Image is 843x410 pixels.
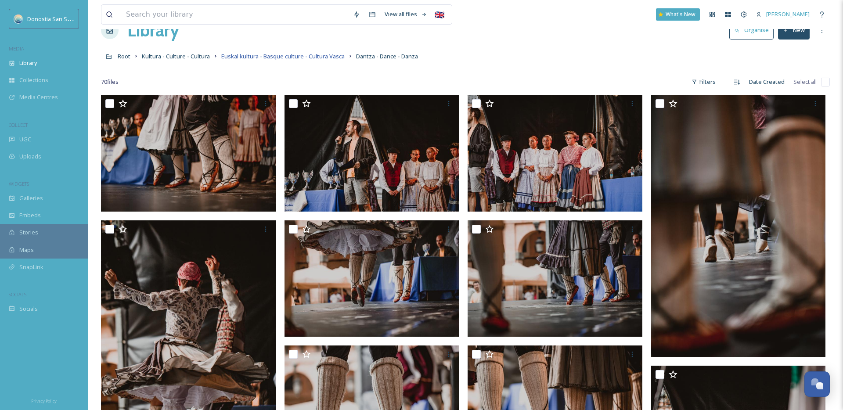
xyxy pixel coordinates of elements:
[14,14,23,23] img: images.jpeg
[9,122,28,128] span: COLLECT
[101,78,119,86] span: 70 file s
[19,263,43,271] span: SnapLink
[9,45,24,52] span: MEDIA
[142,52,210,60] span: Kultura - Culture - Cultura
[380,6,432,23] a: View all files
[101,95,276,212] img: BAILE AL SUELTO-56.jpg
[19,228,38,237] span: Stories
[729,21,778,39] a: Organise
[752,6,814,23] a: [PERSON_NAME]
[19,246,34,254] span: Maps
[432,7,447,22] div: 🇬🇧
[127,17,179,43] a: Library
[687,73,720,90] div: Filters
[285,220,459,337] img: BAILE AL SUELTO-50.jpg
[31,398,57,404] span: Privacy Policy
[9,180,29,187] span: WIDGETS
[221,52,345,60] span: Euskal kultura - Basque culture - Cultura Vasca
[19,59,37,67] span: Library
[356,51,418,61] a: Dantza - Dance - Danza
[27,14,116,23] span: Donostia San Sebastián Turismoa
[19,76,48,84] span: Collections
[19,93,58,101] span: Media Centres
[356,52,418,60] span: Dantza - Dance - Danza
[19,135,31,144] span: UGC
[142,51,210,61] a: Kultura - Culture - Cultura
[651,95,826,357] img: BAILE AL SUELTO-53.jpg
[122,5,349,24] input: Search your library
[285,95,459,212] img: BAILE AL SUELTO-55.jpg
[468,220,642,337] img: BAILE AL SUELTO-49.jpg
[221,51,345,61] a: Euskal kultura - Basque culture - Cultura Vasca
[729,21,774,39] button: Organise
[118,52,130,60] span: Root
[19,152,41,161] span: Uploads
[31,395,57,406] a: Privacy Policy
[19,194,43,202] span: Galleries
[793,78,817,86] span: Select all
[804,371,830,397] button: Open Chat
[19,305,38,313] span: Socials
[656,8,700,21] a: What's New
[118,51,130,61] a: Root
[9,291,26,298] span: SOCIALS
[468,95,642,212] img: BAILE AL SUELTO-54.jpg
[778,21,810,39] button: New
[766,10,810,18] span: [PERSON_NAME]
[745,73,789,90] div: Date Created
[19,211,41,219] span: Embeds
